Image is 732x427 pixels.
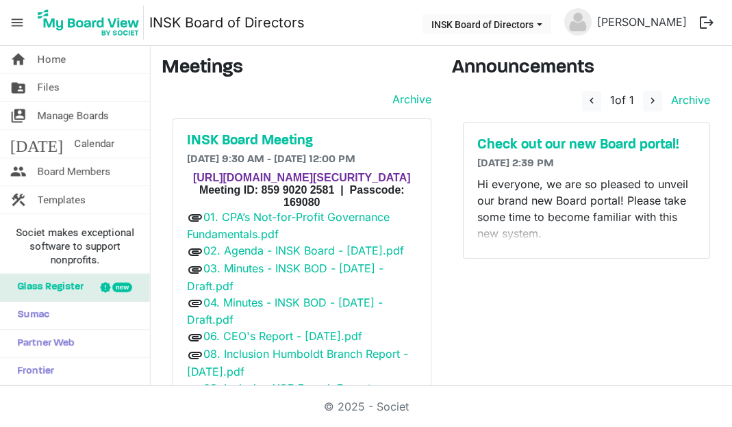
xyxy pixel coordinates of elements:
span: attachment [187,209,203,226]
button: logout [692,8,721,37]
span: Meeting ID: 859 9020 2581 | Passcode: 169080 [199,184,405,208]
span: people [10,158,27,185]
span: attachment [187,295,203,311]
a: 04. Minutes - INSK BOD - [DATE] - Draft.pdf [187,296,383,327]
a: 02. Agenda - INSK Board - [DATE].pdf [203,244,404,257]
span: Glass Register [10,274,84,301]
span: 1 [610,93,615,107]
span: navigate_before [585,94,598,107]
h3: Announcements [452,57,722,80]
span: Sumac [10,302,49,329]
h3: Meetings [162,57,431,80]
span: Files [38,74,60,101]
a: 03. Minutes - INSK BOD - [DATE] - Draft.pdf [187,261,383,293]
span: attachment [187,261,203,278]
a: 08. Inclusion YQR Branch Report - [DATE].pdf [187,381,379,413]
span: Partner Web [10,330,75,357]
span: [DATE] 2:39 PM [477,158,554,169]
div: new [112,283,132,292]
span: attachment [187,329,203,346]
a: INSK Board Meeting [187,133,417,149]
span: [URL][DOMAIN_NAME][SECURITY_DATA] [193,172,411,183]
span: folder_shared [10,74,27,101]
span: Societ makes exceptional software to support nonprofits. [6,226,144,267]
button: INSK Board of Directors dropdownbutton [422,14,551,34]
a: [URL][DOMAIN_NAME][SECURITY_DATA] [193,172,411,183]
span: Board Members [38,158,110,185]
img: no-profile-picture.svg [564,8,592,36]
span: Manage Boards [38,102,109,129]
a: My Board View Logo [34,5,149,40]
img: My Board View Logo [34,5,144,40]
span: attachment [187,380,203,397]
span: [DATE] [10,130,63,157]
a: 01. CPA’s Not-for-Profit Governance Fundamentals.pdf [187,210,390,242]
span: navigate_next [646,94,659,107]
button: navigate_before [582,91,601,112]
span: construction [10,186,27,213]
a: 06. CEO's Report - [DATE].pdf [203,329,362,343]
a: [PERSON_NAME] [592,8,692,36]
span: attachment [187,347,203,363]
a: Check out our new Board portal! [477,137,696,153]
a: © 2025 - Societ [324,400,409,413]
span: attachment [187,244,203,260]
span: Frontier [10,358,54,385]
button: navigate_next [643,91,662,112]
a: 08. Inclusion Humboldt Branch Report - [DATE].pdf [187,347,408,378]
span: Home [38,46,66,73]
a: Archive [666,93,710,107]
span: menu [4,10,30,36]
span: Calendar [74,130,114,157]
p: Hi everyone, we are so pleased to unveil our brand new Board portal! Please take some time to bec... [477,176,696,242]
span: switch_account [10,102,27,129]
a: INSK Board of Directors [149,9,305,36]
h6: [DATE] 9:30 AM - [DATE] 12:00 PM [187,153,417,166]
span: home [10,46,27,73]
a: Archive [387,91,431,107]
span: Templates [38,186,86,213]
span: of 1 [610,93,634,107]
